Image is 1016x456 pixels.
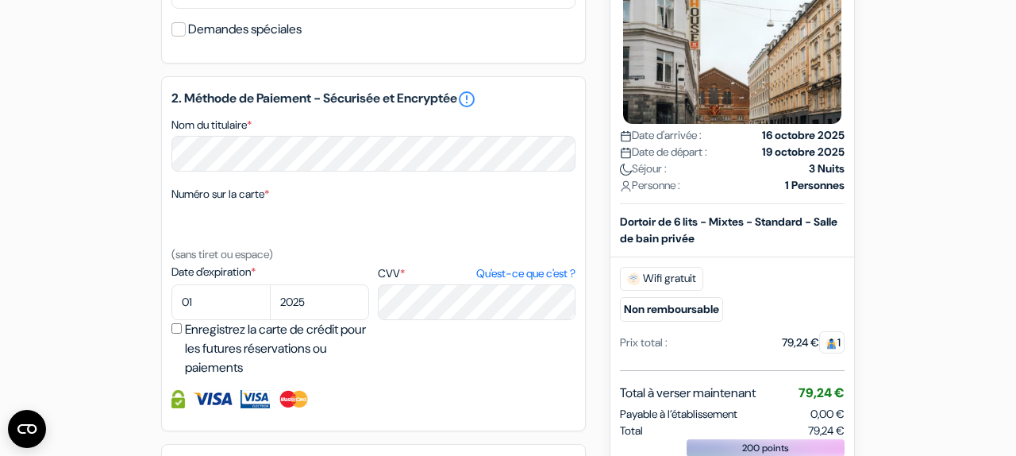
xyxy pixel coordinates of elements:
[620,163,632,175] img: moon.svg
[620,176,680,193] span: Personne :
[171,390,185,408] img: Information de carte de crédit entièrement encryptée et sécurisée
[193,390,233,408] img: Visa
[476,265,575,282] a: Qu'est-ce que c'est ?
[742,440,789,454] span: 200 points
[620,214,837,245] b: Dortoir de 6 lits - Mixtes - Standard - Salle de bain privée
[171,247,273,261] small: (sans tiret ou espace)
[620,129,632,141] img: calendar.svg
[762,126,845,143] strong: 16 octobre 2025
[782,334,845,350] div: 79,24 €
[171,264,369,280] label: Date d'expiration
[378,265,575,282] label: CVV
[810,406,845,420] span: 0,00 €
[457,90,476,109] a: error_outline
[188,18,302,41] label: Demandes spéciales
[620,126,702,143] span: Date d'arrivée :
[620,383,756,402] span: Total à verser maintenant
[620,143,707,160] span: Date de départ :
[241,390,269,408] img: Visa Electron
[762,143,845,160] strong: 19 octobre 2025
[185,320,374,377] label: Enregistrez la carte de crédit pour les futures réservations ou paiements
[809,160,845,176] strong: 3 Nuits
[171,90,575,109] h5: 2. Méthode de Paiement - Sécurisée et Encryptée
[785,176,845,193] strong: 1 Personnes
[620,180,632,191] img: user_icon.svg
[620,266,703,290] span: Wifi gratuit
[620,334,668,350] div: Prix total :
[620,405,737,422] span: Payable à l’établissement
[627,272,640,284] img: free_wifi.svg
[278,390,310,408] img: Master Card
[8,410,46,448] button: Ouvrir le widget CMP
[819,330,845,353] span: 1
[620,296,723,321] small: Non remboursable
[799,384,845,400] span: 79,24 €
[171,117,252,133] label: Nom du titulaire
[620,160,667,176] span: Séjour :
[620,422,643,439] span: Total
[808,422,845,439] span: 79,24 €
[620,146,632,158] img: calendar.svg
[825,337,837,349] img: guest.svg
[171,186,269,203] label: Numéro sur la carte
